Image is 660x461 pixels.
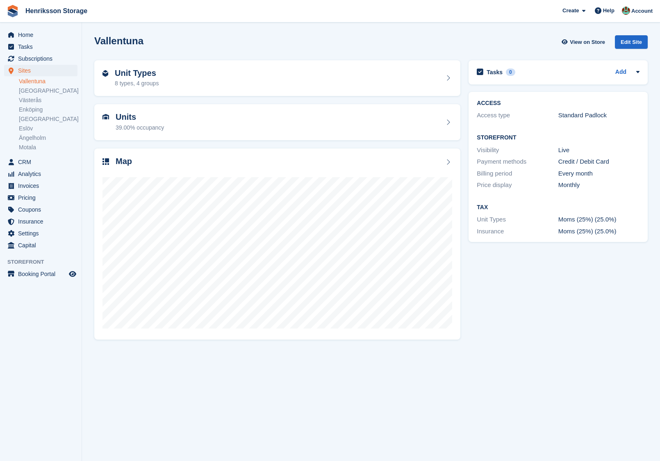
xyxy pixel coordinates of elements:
a: Eslöv [19,125,77,132]
span: Sites [18,65,67,76]
a: Vallentuna [19,78,77,85]
div: Edit Site [615,35,648,49]
div: Payment methods [477,157,558,167]
span: Insurance [18,216,67,227]
h2: Storefront [477,135,640,141]
span: Tasks [18,41,67,52]
h2: Units [116,112,164,122]
div: Price display [477,180,558,190]
div: 8 types, 4 groups [115,79,159,88]
a: View on Store [560,35,608,49]
a: Västerås [19,96,77,104]
a: menu [4,240,77,251]
a: menu [4,180,77,192]
a: menu [4,29,77,41]
span: Help [603,7,614,15]
span: Storefront [7,258,82,266]
div: 39.00% occupancy [116,123,164,132]
h2: Tasks [487,68,503,76]
a: menu [4,228,77,239]
div: Live [558,146,640,155]
img: Isak Martinelle [622,7,630,15]
a: menu [4,268,77,280]
a: Unit Types 8 types, 4 groups [94,60,460,96]
a: menu [4,216,77,227]
h2: Unit Types [115,68,159,78]
a: Units 39.00% occupancy [94,104,460,140]
a: menu [4,168,77,180]
a: menu [4,65,77,76]
a: menu [4,41,77,52]
h2: Vallentuna [94,35,143,46]
span: Capital [18,240,67,251]
h2: ACCESS [477,100,640,107]
div: Unit Types [477,215,558,224]
span: Pricing [18,192,67,203]
a: menu [4,192,77,203]
img: unit-type-icn-2b2737a686de81e16bb02015468b77c625bbabd49415b5ef34ead5e3b44a266d.svg [102,70,108,77]
a: Ängelholm [19,134,77,142]
div: 0 [506,68,515,76]
div: Credit / Debit Card [558,157,640,167]
span: View on Store [570,38,605,46]
span: Booking Portal [18,268,67,280]
span: Home [18,29,67,41]
span: Settings [18,228,67,239]
span: Create [562,7,579,15]
a: Enköping [19,106,77,114]
h2: Tax [477,204,640,211]
span: CRM [18,156,67,168]
div: Insurance [477,227,558,236]
div: Every month [558,169,640,178]
a: menu [4,53,77,64]
a: Map [94,148,460,340]
a: [GEOGRAPHIC_DATA] [19,115,77,123]
img: stora-icon-8386f47178a22dfd0bd8f6a31ec36ba5ce8667c1dd55bd0f319d3a0aa187defe.svg [7,5,19,17]
a: menu [4,156,77,168]
div: Moms (25%) (25.0%) [558,215,640,224]
h2: Map [116,157,132,166]
img: unit-icn-7be61d7bf1b0ce9d3e12c5938cc71ed9869f7b940bace4675aadf7bd6d80202e.svg [102,114,109,120]
span: Subscriptions [18,53,67,64]
a: Motala [19,144,77,151]
div: Access type [477,111,558,120]
a: Preview store [68,269,77,279]
a: menu [4,204,77,215]
span: Account [631,7,653,15]
span: Coupons [18,204,67,215]
div: Visibility [477,146,558,155]
a: Add [615,68,626,77]
a: Henriksson Storage [22,4,91,18]
div: Standard Padlock [558,111,640,120]
div: Billing period [477,169,558,178]
a: [GEOGRAPHIC_DATA] [19,87,77,95]
div: Moms (25%) (25.0%) [558,227,640,236]
span: Analytics [18,168,67,180]
a: Edit Site [615,35,648,52]
div: Monthly [558,180,640,190]
img: map-icn-33ee37083ee616e46c38cad1a60f524a97daa1e2b2c8c0bc3eb3415660979fc1.svg [102,158,109,165]
span: Invoices [18,180,67,192]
